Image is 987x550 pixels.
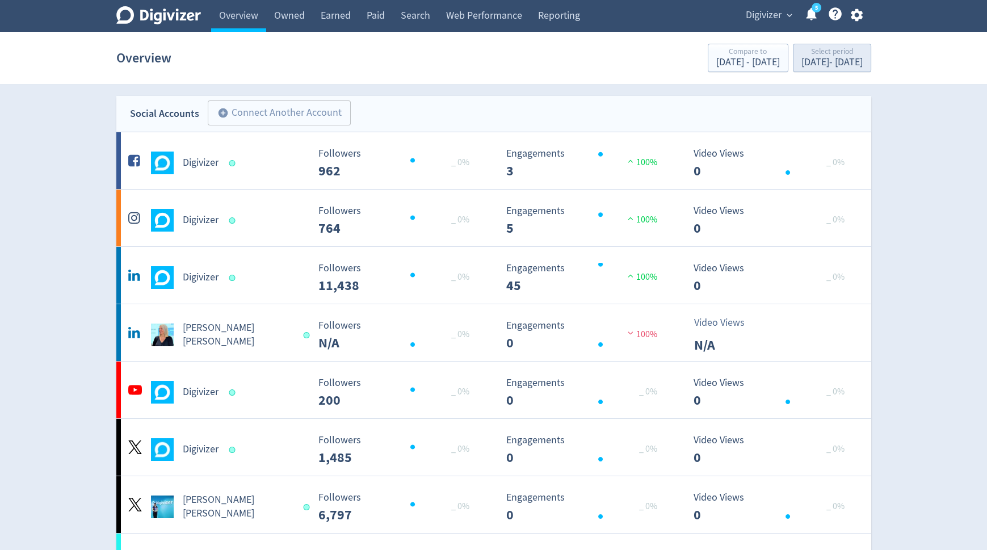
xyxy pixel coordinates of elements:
span: Data last synced: 23 Sep 2025, 10:02am (AEST) [229,275,238,281]
span: Data last synced: 22 Sep 2025, 12:02pm (AEST) [304,504,313,510]
svg: Video Views 0 [688,435,858,465]
svg: Video Views 0 [688,205,858,236]
span: Data last synced: 23 Sep 2025, 10:02am (AEST) [304,332,313,338]
svg: Video Views 0 [688,492,858,522]
span: Data last synced: 22 Sep 2025, 8:01pm (AEST) [229,447,238,453]
span: _ 0% [451,271,469,283]
svg: Video Views 0 [688,263,858,293]
span: _ 0% [826,157,845,168]
svg: Engagements 5 [501,205,671,236]
svg: Followers --- [313,377,483,408]
button: Connect Another Account [208,100,351,125]
span: _ 0% [826,214,845,225]
span: 100% [625,329,657,340]
span: _ 0% [451,501,469,512]
svg: Followers --- [313,148,483,178]
div: [DATE] - [DATE] [801,57,863,68]
a: Connect Another Account [199,102,351,125]
img: positive-performance.svg [625,271,636,280]
span: 100% [625,157,657,168]
p: Video Views [694,315,759,330]
svg: Followers --- [313,320,483,350]
span: 100% [625,271,657,283]
a: Digivizer undefinedDigivizer Followers --- _ 0% Followers 200 Engagements 0 Engagements 0 _ 0% Vi... [116,362,871,418]
img: Digivizer undefined [151,381,174,404]
button: Digivizer [742,6,795,24]
h1: Overview [116,40,171,76]
div: Compare to [716,48,780,57]
div: Select period [801,48,863,57]
span: _ 0% [451,157,469,168]
svg: Engagements 0 [501,320,671,350]
svg: Engagements 45 [501,263,671,293]
div: [DATE] - [DATE] [716,57,780,68]
a: Digivizer undefinedDigivizer Followers --- Followers 962 _ 0% Engagements 3 Engagements 3 100% Vi... [116,132,871,189]
span: _ 0% [451,329,469,340]
h5: Digivizer [183,156,219,170]
span: _ 0% [451,214,469,225]
svg: Engagements 0 [501,377,671,408]
img: positive-performance.svg [625,157,636,165]
a: 5 [812,3,821,12]
h5: [PERSON_NAME] [PERSON_NAME] [183,321,293,349]
svg: Engagements 0 [501,435,671,465]
span: expand_more [784,10,795,20]
svg: Followers --- [313,205,483,236]
svg: Video Views 0 [688,148,858,178]
span: _ 0% [826,271,845,283]
span: Digivizer [746,6,782,24]
svg: Engagements 3 [501,148,671,178]
span: _ 0% [826,443,845,455]
span: Data last synced: 23 Sep 2025, 2:01am (AEST) [229,217,238,224]
div: Social Accounts [130,106,199,122]
a: Emma Lo Russo undefined[PERSON_NAME] [PERSON_NAME] Followers --- Followers 6,797 _ 0% Engagements... [116,476,871,533]
svg: Followers --- [313,492,483,522]
a: Emma Lo Russo undefined[PERSON_NAME] [PERSON_NAME] Followers --- _ 0% Followers N/A Engagements 0... [116,304,871,361]
img: positive-performance.svg [625,214,636,222]
img: Digivizer undefined [151,152,174,174]
span: _ 0% [639,501,657,512]
img: Digivizer undefined [151,438,174,461]
a: Digivizer undefinedDigivizer Followers --- Followers 1,485 _ 0% Engagements 0 Engagements 0 _ 0% ... [116,419,871,476]
span: _ 0% [826,501,845,512]
img: negative-performance.svg [625,329,636,337]
img: Digivizer undefined [151,209,174,232]
span: _ 0% [639,386,657,397]
span: _ 0% [451,443,469,455]
h5: Digivizer [183,213,219,227]
button: Select period[DATE]- [DATE] [793,44,871,72]
h5: Digivizer [183,385,219,399]
img: Digivizer undefined [151,266,174,289]
svg: Followers --- [313,435,483,465]
svg: Engagements 0 [501,492,671,522]
svg: Video Views 0 [688,377,858,408]
h5: Digivizer [183,271,219,284]
svg: Followers --- [313,263,483,293]
span: Data last synced: 23 Sep 2025, 2:01am (AEST) [229,160,238,166]
a: Digivizer undefinedDigivizer Followers --- Followers 764 _ 0% Engagements 5 Engagements 5 100% Vi... [116,190,871,246]
span: 100% [625,214,657,225]
button: Compare to[DATE] - [DATE] [708,44,788,72]
p: N/A [694,335,759,355]
a: Digivizer undefinedDigivizer Followers --- Followers 11,438 _ 0% Engagements 45 Engagements 45 10... [116,247,871,304]
img: Emma Lo Russo undefined [151,496,174,518]
span: _ 0% [639,443,657,455]
h5: [PERSON_NAME] [PERSON_NAME] [183,493,293,520]
span: add_circle [217,107,229,119]
h5: Digivizer [183,443,219,456]
img: Emma Lo Russo undefined [151,324,174,346]
span: _ 0% [826,386,845,397]
span: _ 0% [451,386,469,397]
span: Data last synced: 22 Sep 2025, 8:01pm (AEST) [229,389,238,396]
text: 5 [814,4,817,12]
